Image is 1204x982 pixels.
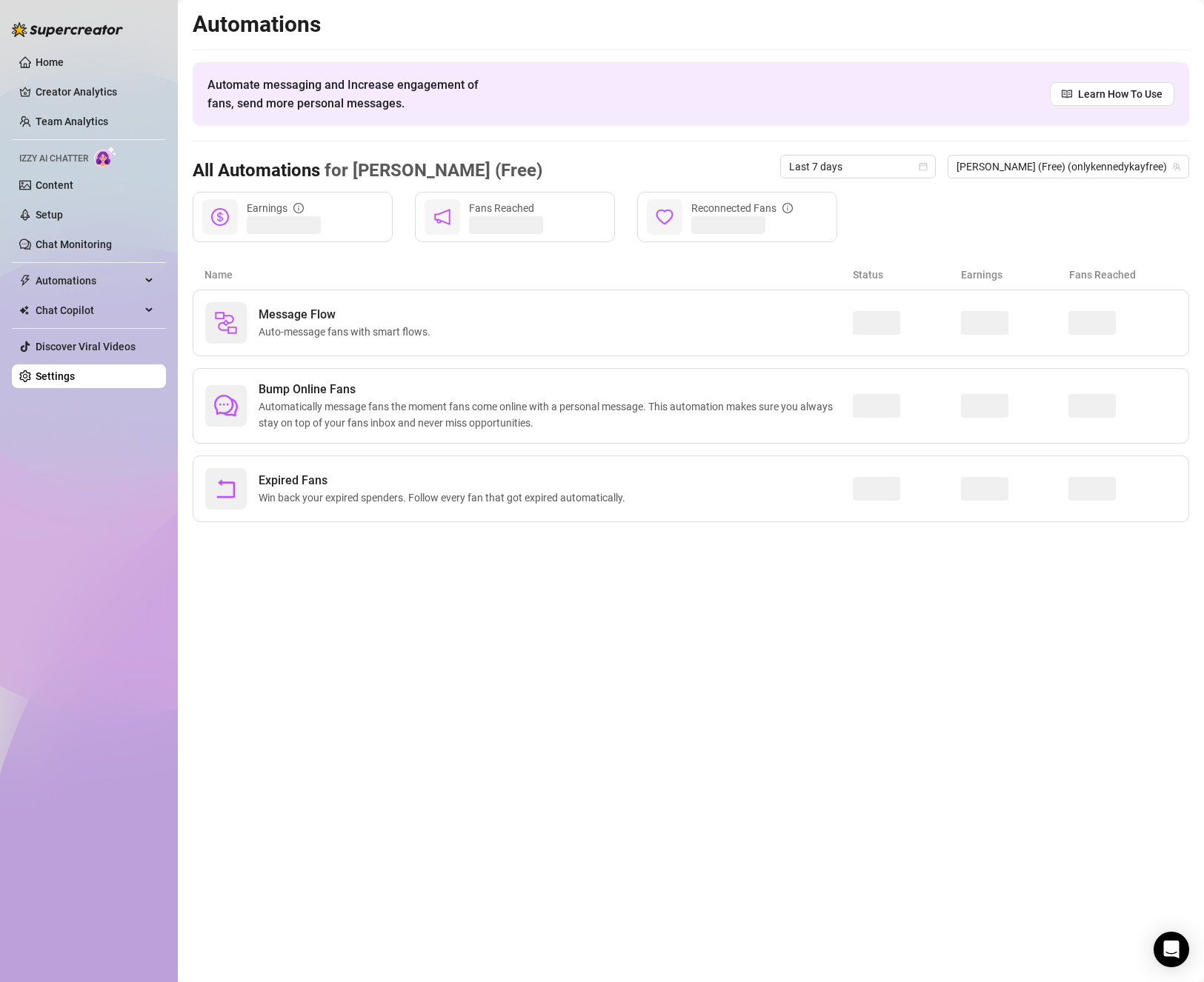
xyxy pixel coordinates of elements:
[1062,89,1072,99] span: read
[207,76,493,113] span: Automate messaging and Increase engagement of fans, send more personal messages.
[193,159,542,183] h3: All Automations
[433,208,451,226] span: notification
[36,298,141,322] span: Chat Copilot
[36,56,64,68] a: Home
[36,209,63,221] a: Setup
[691,200,793,216] div: Reconnected Fans
[259,381,853,398] span: Bump Online Fans
[1172,162,1181,171] span: team
[247,200,304,216] div: Earnings
[1078,86,1163,102] span: Learn How To Use
[782,203,793,213] span: info-circle
[853,267,961,283] article: Status
[259,324,436,340] span: Auto-message fans with smart flows.
[19,305,29,315] img: Chat Copilot
[94,146,117,167] img: AI Chatter
[961,267,1069,283] article: Earnings
[259,398,853,431] span: Automatically message fans the moment fans come online with a personal message. This automation m...
[1154,932,1189,967] div: Open Intercom Messenger
[214,394,238,418] span: comment
[12,22,123,37] img: logo-BBDzfeDw.svg
[36,269,141,293] span: Automations
[193,10,1189,39] h2: Automations
[1069,267,1177,283] article: Fans Reached
[204,267,853,283] article: Name
[214,311,238,335] img: svg%3e
[36,116,108,127] a: Team Analytics
[259,472,631,490] span: Expired Fans
[36,341,136,353] a: Discover Viral Videos
[19,275,31,287] span: thunderbolt
[211,208,229,226] span: dollar
[259,490,631,506] span: Win back your expired spenders. Follow every fan that got expired automatically.
[36,238,112,250] a: Chat Monitoring
[19,152,88,166] span: Izzy AI Chatter
[957,156,1180,178] span: Kennedy (Free) (onlykennedykayfree)
[320,160,542,181] span: for [PERSON_NAME] (Free)
[259,306,436,324] span: Message Flow
[919,162,928,171] span: calendar
[656,208,673,226] span: heart
[293,203,304,213] span: info-circle
[36,80,154,104] a: Creator Analytics
[789,156,927,178] span: Last 7 days
[214,477,238,501] span: rollback
[36,370,75,382] a: Settings
[469,202,534,214] span: Fans Reached
[1050,82,1174,106] a: Learn How To Use
[36,179,73,191] a: Content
